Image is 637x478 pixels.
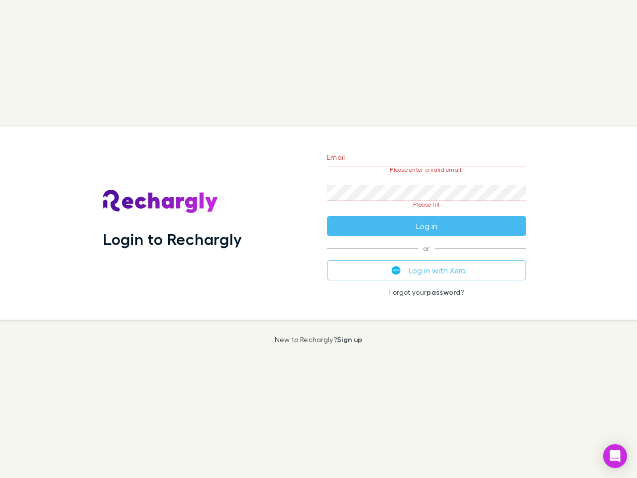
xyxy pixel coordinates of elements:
p: Forgot your ? [327,288,526,296]
img: Xero's logo [392,266,401,275]
div: Open Intercom Messenger [603,444,627,468]
img: Rechargly's Logo [103,190,218,214]
h1: Login to Rechargly [103,230,242,248]
p: Please fill [327,201,526,208]
button: Log in with Xero [327,260,526,280]
p: Please enter a valid email. [327,166,526,173]
a: password [426,288,460,296]
p: New to Rechargly? [275,336,363,344]
a: Sign up [337,335,362,344]
button: Log in [327,216,526,236]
